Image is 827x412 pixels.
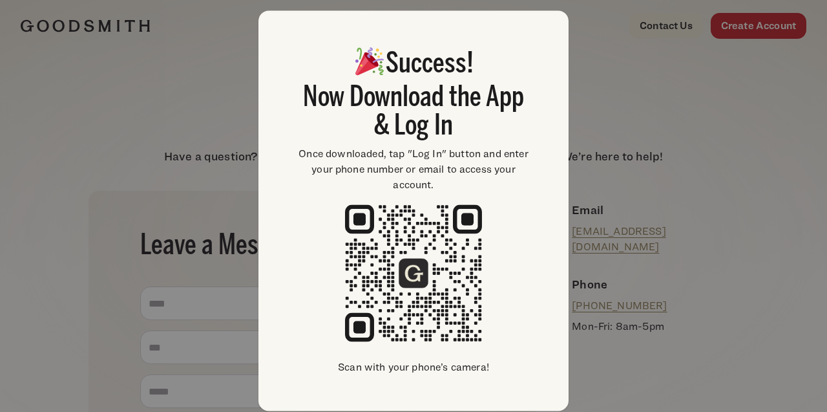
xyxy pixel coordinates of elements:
[295,146,532,193] p: Once downloaded, tap "Log In" button and enter your phone number or email to access your account.
[295,84,532,141] h2: Now Download the App & Log In
[333,193,494,354] img: Scan QR code
[295,360,532,375] p: Scan with your phone’s camera!
[295,47,532,79] h2: Success!
[355,47,384,75] img: 🎉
